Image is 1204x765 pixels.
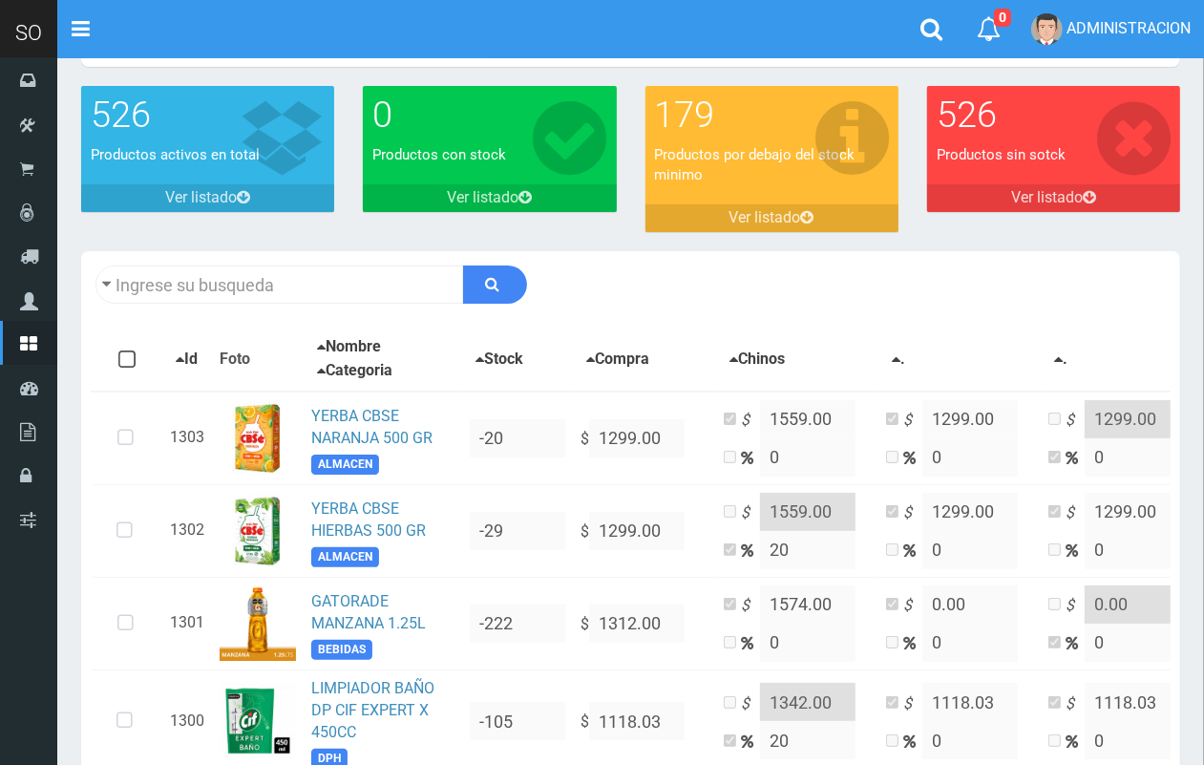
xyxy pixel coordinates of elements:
[311,679,434,741] a: LIMPIADOR BAÑO DP CIF EXPERT X 450CC
[729,208,801,226] font: Ver listado
[311,335,387,359] button: Nombre
[937,94,997,136] font: 526
[311,407,433,447] a: YERBA CBSE NARANJA 500 GR
[724,348,791,372] button: Chinos
[220,683,296,759] img: ...
[162,484,212,577] td: 1302
[363,184,616,212] a: Ver listado
[994,9,1011,27] span: 0
[81,184,334,212] a: Ver listado
[1066,410,1085,432] i: $
[573,577,716,669] td: $
[311,547,379,567] span: ALMACEN
[220,400,296,477] img: ...
[1066,693,1085,715] i: $
[372,146,506,163] font: Productos con stock
[741,502,760,524] i: $
[655,94,715,136] font: 179
[447,188,518,206] font: Ver listado
[741,693,760,715] i: $
[741,410,760,432] i: $
[372,94,392,136] font: 0
[220,585,296,662] img: ...
[903,502,922,524] i: $
[165,188,237,206] font: Ver listado
[927,184,1180,212] a: Ver listado
[741,595,760,617] i: $
[903,693,922,715] i: $
[645,204,898,232] a: Ver listado
[886,348,911,372] button: .
[162,392,212,485] td: 1303
[91,146,260,163] font: Productos activos en total
[1011,188,1083,206] font: Ver listado
[311,359,398,383] button: Categoria
[311,499,426,540] a: YERBA CBSE HIERBAS 500 GR
[470,348,529,372] button: Stock
[212,328,304,392] th: Foto
[311,640,372,660] span: BEBIDAS
[1048,348,1073,372] button: .
[95,266,464,304] input: Ingrese su busqueda
[903,410,922,432] i: $
[220,493,296,569] img: ...
[581,348,655,372] button: Compra
[1066,595,1085,617] i: $
[162,577,212,669] td: 1301
[91,94,151,136] font: 526
[1067,19,1191,37] span: ADMINISTRACION
[655,146,855,183] font: Productos por debajo del stock minimo
[937,146,1066,163] font: Productos sin sotck
[311,592,426,632] a: GATORADE MANZANA 1.25L
[311,455,379,475] span: ALMACEN
[1066,502,1085,524] i: $
[903,595,922,617] i: $
[170,348,203,372] button: Id
[573,392,716,485] td: $
[1031,13,1063,45] img: User Image
[573,484,716,577] td: $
